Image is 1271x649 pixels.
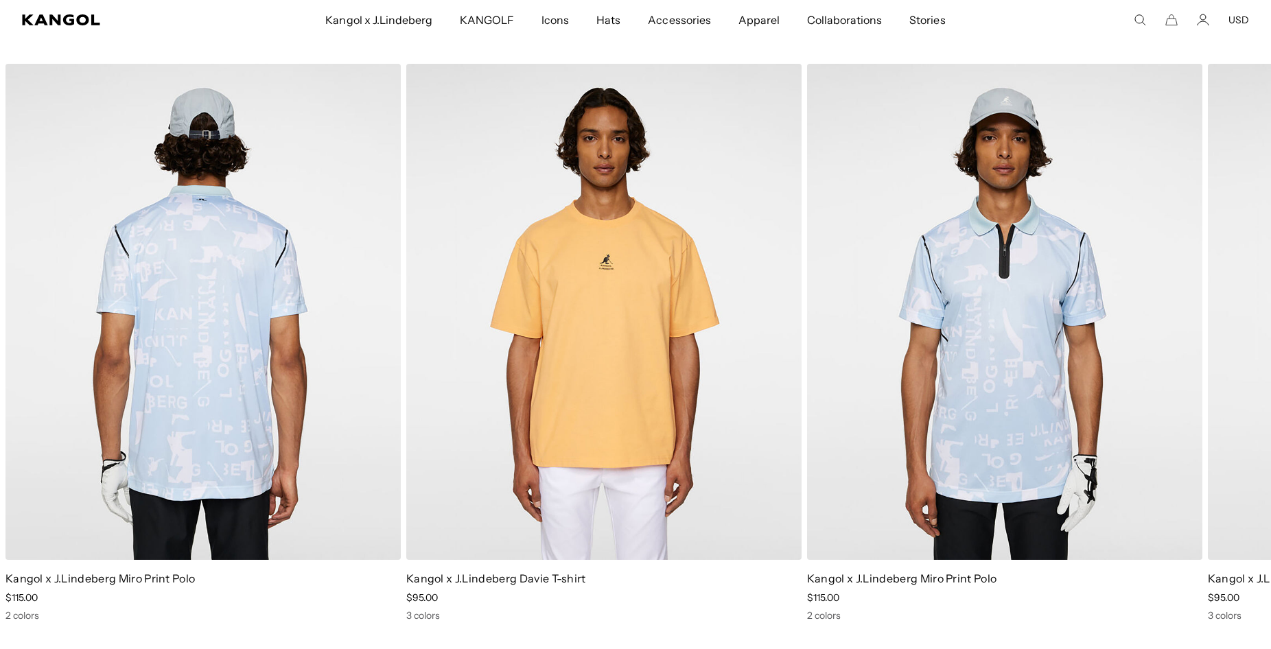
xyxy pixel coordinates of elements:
span: $95.00 [406,591,438,604]
div: 2 of 2 [802,64,1202,622]
a: Account [1197,14,1209,26]
button: Cart [1165,14,1178,26]
a: Kangol [22,14,215,25]
div: 3 colors [406,609,802,622]
img: Kangol x J.Lindeberg Miro Print Polo [807,64,1202,560]
img: Kangol x J.Lindeberg Davie T-shirt [406,64,802,560]
img: Kangol x J.Lindeberg Miro Print Polo [5,64,401,560]
a: Kangol x J.Lindeberg Miro Print Polo [5,571,196,585]
span: $115.00 [5,591,38,604]
summary: Search here [1134,14,1146,26]
div: 2 colors [807,609,1202,622]
button: USD [1228,14,1249,26]
div: 1 of 2 [401,64,802,622]
div: 2 colors [5,609,401,622]
span: $115.00 [807,591,839,604]
a: Kangol x J.Lindeberg Davie T-shirt [406,571,586,585]
a: Kangol x J.Lindeberg Miro Print Polo [807,571,997,585]
span: $95.00 [1208,591,1239,604]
